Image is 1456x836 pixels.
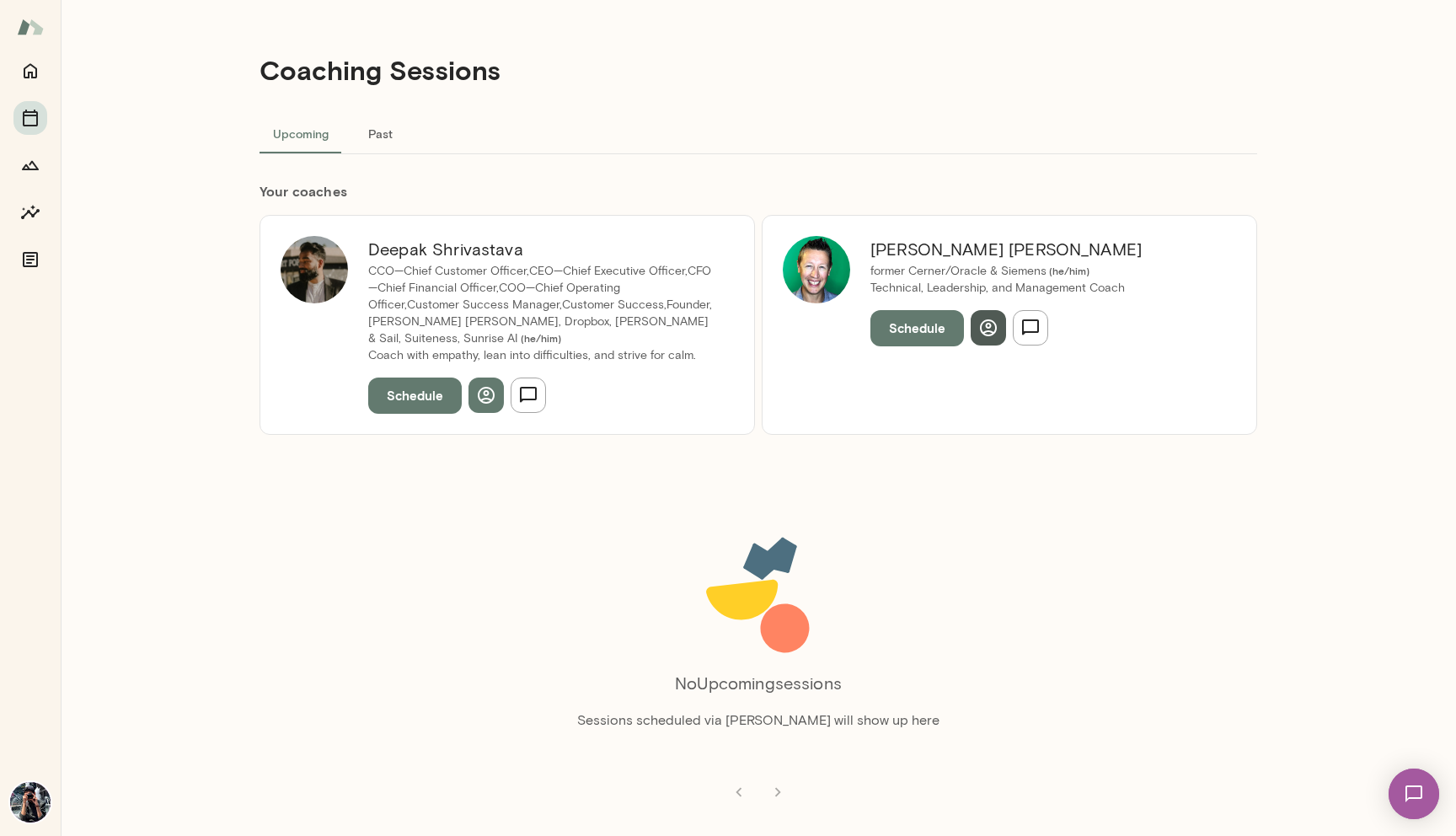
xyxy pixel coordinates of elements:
h6: Your coach es [260,181,1257,201]
div: basic tabs example [260,113,1257,153]
img: Mehtab Chithiwala [10,782,51,823]
img: Mento [17,11,44,43]
button: Insights [13,196,47,229]
p: Coach with empathy, lean into difficulties, and strive for calm. [368,347,714,364]
span: ( he/him ) [518,332,561,344]
h6: Deepak Shrivastava [368,236,714,263]
h4: Coaching Sessions [260,54,500,86]
button: Growth Plan [13,148,47,182]
button: Home [13,54,47,88]
button: Send message [1013,310,1048,346]
p: Sessions scheduled via [PERSON_NAME] will show up here [577,710,939,731]
button: View profile [971,310,1006,346]
p: Technical, Leadership, and Management Coach [870,280,1142,297]
nav: pagination navigation [720,775,797,809]
h6: No Upcoming sessions [675,670,842,697]
button: Past [342,113,418,153]
p: CCO—Chief Customer Officer,CEO—Chief Executive Officer,CFO—Chief Financial Officer,COO—Chief Oper... [368,263,714,347]
button: Documents [13,243,47,276]
img: Brian Lawrence [783,236,850,303]
button: Upcoming [260,113,342,153]
h6: [PERSON_NAME] [PERSON_NAME] [870,236,1142,263]
button: View profile [468,378,504,413]
span: ( he/him ) [1046,265,1089,276]
p: former Cerner/Oracle & Siemens [870,263,1142,280]
button: Send message [511,378,546,413]
img: Deepak Shrivastava [281,236,348,303]
button: Schedule [870,310,964,346]
button: Sessions [13,101,47,135]
button: Schedule [368,378,462,413]
div: pagination [260,762,1257,809]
